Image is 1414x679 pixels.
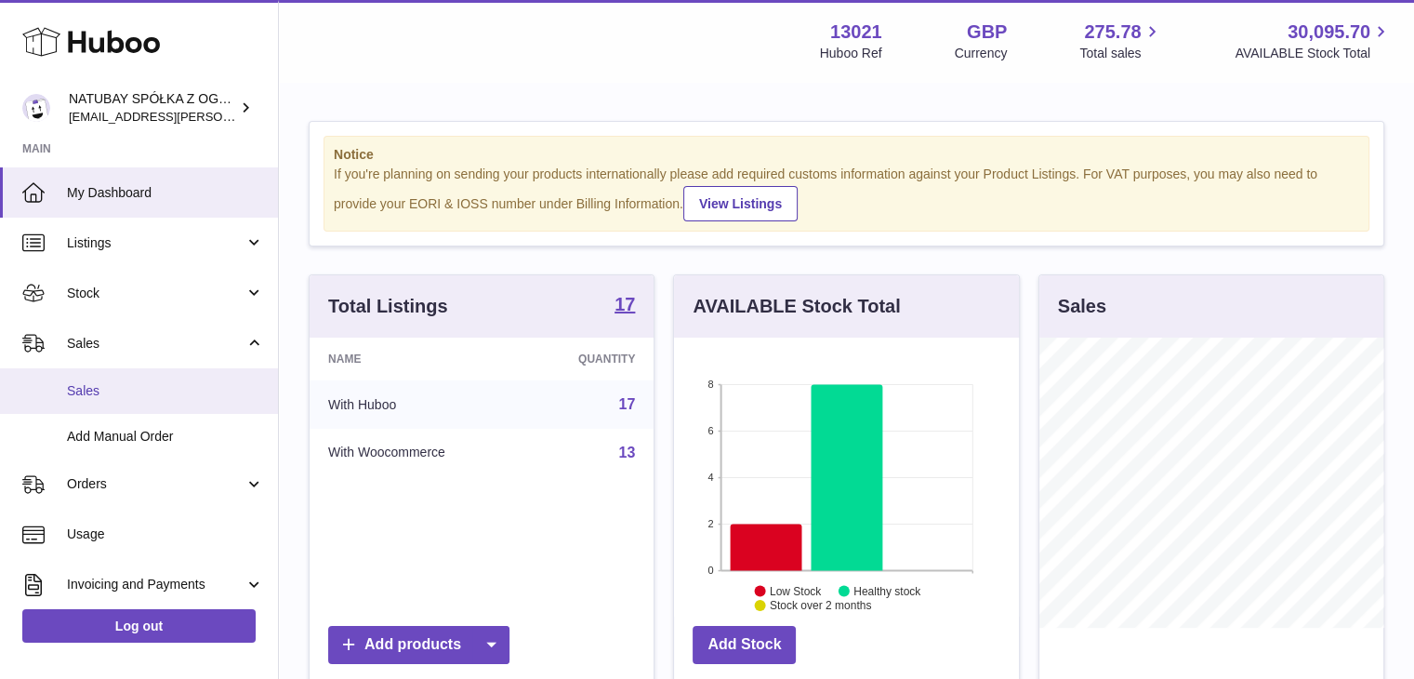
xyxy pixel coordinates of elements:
span: Sales [67,335,244,353]
span: 275.78 [1084,20,1141,45]
th: Name [310,338,523,380]
text: 0 [708,565,714,576]
td: With Huboo [310,380,523,429]
a: View Listings [683,186,798,221]
strong: 17 [614,295,635,313]
a: 30,095.70 AVAILABLE Stock Total [1235,20,1392,62]
span: Total sales [1079,45,1162,62]
a: 17 [614,295,635,317]
span: Stock [67,285,244,302]
span: Sales [67,382,264,400]
text: 6 [708,425,714,436]
div: Currency [955,45,1008,62]
text: 4 [708,472,714,483]
text: Stock over 2 months [770,599,871,612]
span: Add Manual Order [67,428,264,446]
div: Huboo Ref [820,45,882,62]
span: Orders [67,475,244,493]
h3: Total Listings [328,294,448,319]
span: 30,095.70 [1288,20,1370,45]
th: Quantity [523,338,654,380]
a: 17 [619,396,636,412]
span: Listings [67,234,244,252]
a: Log out [22,609,256,643]
div: NATUBAY SPÓŁKA Z OGRANICZONĄ ODPOWIEDZIALNOŚCIĄ [69,90,236,126]
text: Low Stock [770,584,822,597]
div: If you're planning on sending your products internationally please add required customs informati... [334,166,1359,221]
h3: AVAILABLE Stock Total [693,294,900,319]
span: AVAILABLE Stock Total [1235,45,1392,62]
a: 275.78 Total sales [1079,20,1162,62]
img: kacper.antkowski@natubay.pl [22,94,50,122]
strong: 13021 [830,20,882,45]
strong: Notice [334,146,1359,164]
strong: GBP [967,20,1007,45]
text: 2 [708,518,714,529]
span: Invoicing and Payments [67,576,244,593]
span: [EMAIL_ADDRESS][PERSON_NAME][DOMAIN_NAME] [69,109,373,124]
a: Add Stock [693,626,796,664]
text: 8 [708,379,714,390]
td: With Woocommerce [310,429,523,477]
a: 13 [619,445,636,460]
h3: Sales [1058,294,1106,319]
span: My Dashboard [67,184,264,202]
text: Healthy stock [853,584,921,597]
span: Usage [67,526,264,543]
a: Add products [328,626,509,664]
